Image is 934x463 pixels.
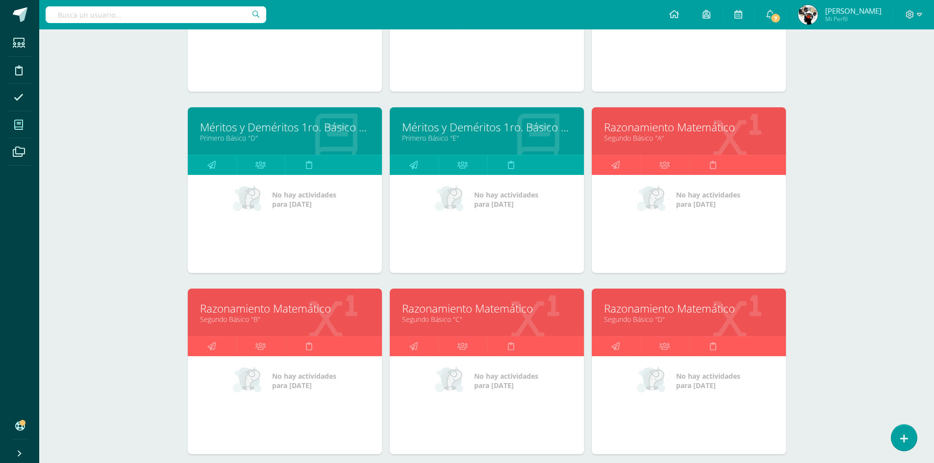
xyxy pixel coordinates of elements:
a: Primero Básico "E" [402,133,572,143]
img: no_activities_small.png [435,366,467,395]
span: No hay actividades para [DATE] [272,371,336,390]
a: Segundo Básico "A" [604,133,774,143]
span: [PERSON_NAME] [825,6,882,16]
img: no_activities_small.png [435,185,467,214]
a: Razonamiento Matemático [402,301,572,316]
span: Mi Perfil [825,15,882,23]
a: Segundo Básico "C" [402,315,572,324]
span: No hay actividades para [DATE] [474,190,538,209]
a: Segundo Básico "B" [200,315,370,324]
a: Razonamiento Matemático [604,301,774,316]
a: Razonamiento Matemático [604,120,774,135]
span: No hay actividades para [DATE] [272,190,336,209]
a: Méritos y Deméritos 1ro. Básico "D" [200,120,370,135]
span: 7 [770,13,781,24]
img: no_activities_small.png [233,185,265,214]
span: No hay actividades para [DATE] [676,371,740,390]
img: no_activities_small.png [637,185,669,214]
img: 6048ae9c2eba16dcb25a041118cbde53.png [798,5,818,24]
img: no_activities_small.png [637,366,669,395]
a: Razonamiento Matemático [200,301,370,316]
a: Primero Básico "D" [200,133,370,143]
input: Busca un usuario... [46,6,266,23]
span: No hay actividades para [DATE] [474,371,538,390]
a: Méritos y Deméritos 1ro. Básico "E" [402,120,572,135]
span: No hay actividades para [DATE] [676,190,740,209]
img: no_activities_small.png [233,366,265,395]
a: Segundo Básico "D" [604,315,774,324]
